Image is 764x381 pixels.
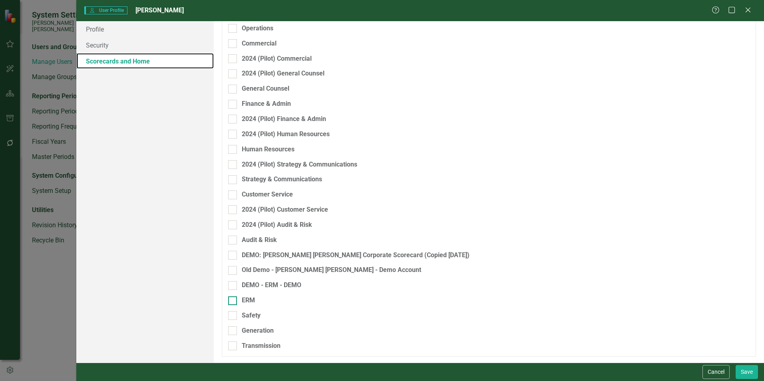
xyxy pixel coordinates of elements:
div: Customer Service [242,190,293,199]
div: Human Resources [242,145,294,154]
div: Audit & Risk [242,236,277,245]
a: Security [76,37,214,53]
span: User Profile [84,6,127,14]
div: 2024 (Pilot) Customer Service [242,205,328,214]
div: Safety [242,311,261,320]
div: DEMO - ERM - DEMO [242,281,301,290]
div: Old Demo - [PERSON_NAME] [PERSON_NAME] - Demo Account [242,266,421,275]
div: DEMO: [PERSON_NAME] [PERSON_NAME] Corporate Scorecard (Copied [DATE]) [242,251,470,260]
div: Operations [242,24,273,33]
button: Save [736,365,758,379]
div: 2024 (Pilot) Audit & Risk [242,220,312,230]
div: Generation [242,326,274,335]
div: ERM [242,296,255,305]
button: Cancel [702,365,730,379]
div: General Counsel [242,84,289,93]
a: Scorecards and Home [76,53,214,69]
div: Strategy & Communications [242,175,322,184]
span: [PERSON_NAME] [135,6,184,14]
a: Profile [76,21,214,37]
div: Commercial [242,39,277,48]
div: 2024 (Pilot) Finance & Admin [242,115,326,124]
div: 2024 (Pilot) Commercial [242,54,312,63]
div: 2024 (Pilot) General Counsel [242,69,324,78]
div: Finance & Admin [242,99,291,109]
div: Transmission [242,341,281,351]
div: 2024 (Pilot) Human Resources [242,130,330,139]
div: 2024 (Pilot) Strategy & Communications [242,160,357,169]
